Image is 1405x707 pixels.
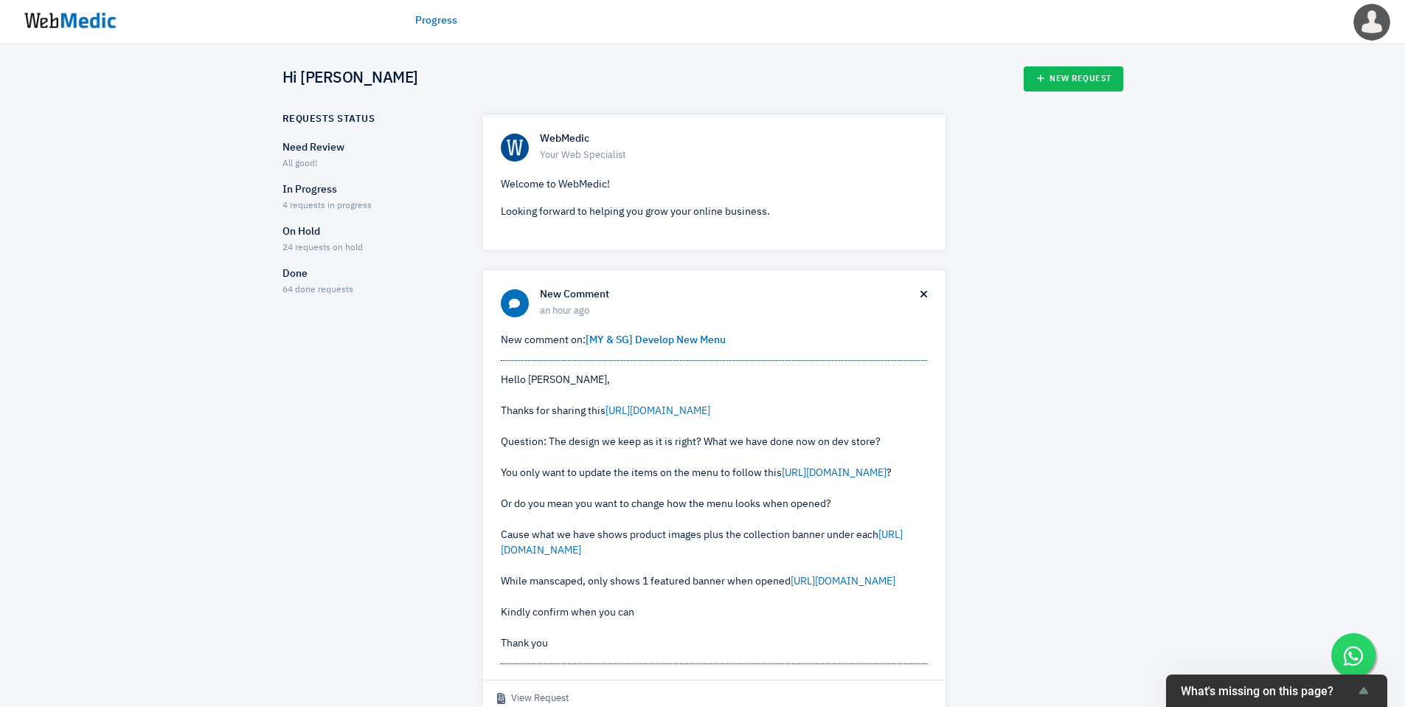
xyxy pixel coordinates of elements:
h4: Hi [PERSON_NAME] [282,69,418,89]
span: All good! [282,159,317,168]
p: Need Review [282,140,456,156]
a: Progress [415,13,457,29]
h6: New Comment [540,289,920,302]
p: In Progress [282,182,456,198]
h6: WebMedic [540,133,927,146]
a: New Request [1024,66,1123,92]
h6: Requests Status [282,114,375,125]
p: On Hold [282,224,456,240]
button: Show survey - What's missing on this page? [1181,682,1373,700]
a: [URL][DOMAIN_NAME] [606,406,710,416]
span: an hour ago [540,304,920,319]
a: [URL][DOMAIN_NAME] [782,468,887,478]
span: 64 done requests [282,286,353,294]
p: Done [282,266,456,282]
span: What's missing on this page? [1181,684,1355,698]
a: [URL][DOMAIN_NAME] [791,576,895,587]
span: 24 requests on hold [282,244,363,252]
span: 4 requests in progress [282,201,372,210]
p: Welcome to WebMedic! [501,177,927,193]
a: View Request [497,692,569,706]
a: [MY & SG] Develop New Menu [586,335,726,345]
span: Hello [PERSON_NAME], Thanks for sharing this Question: The design we keep as it is right? What we... [501,333,927,664]
p: New comment on: [501,333,927,348]
span: Your Web Specialist [540,148,927,163]
p: Looking forward to helping you grow your online business. [501,204,927,220]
